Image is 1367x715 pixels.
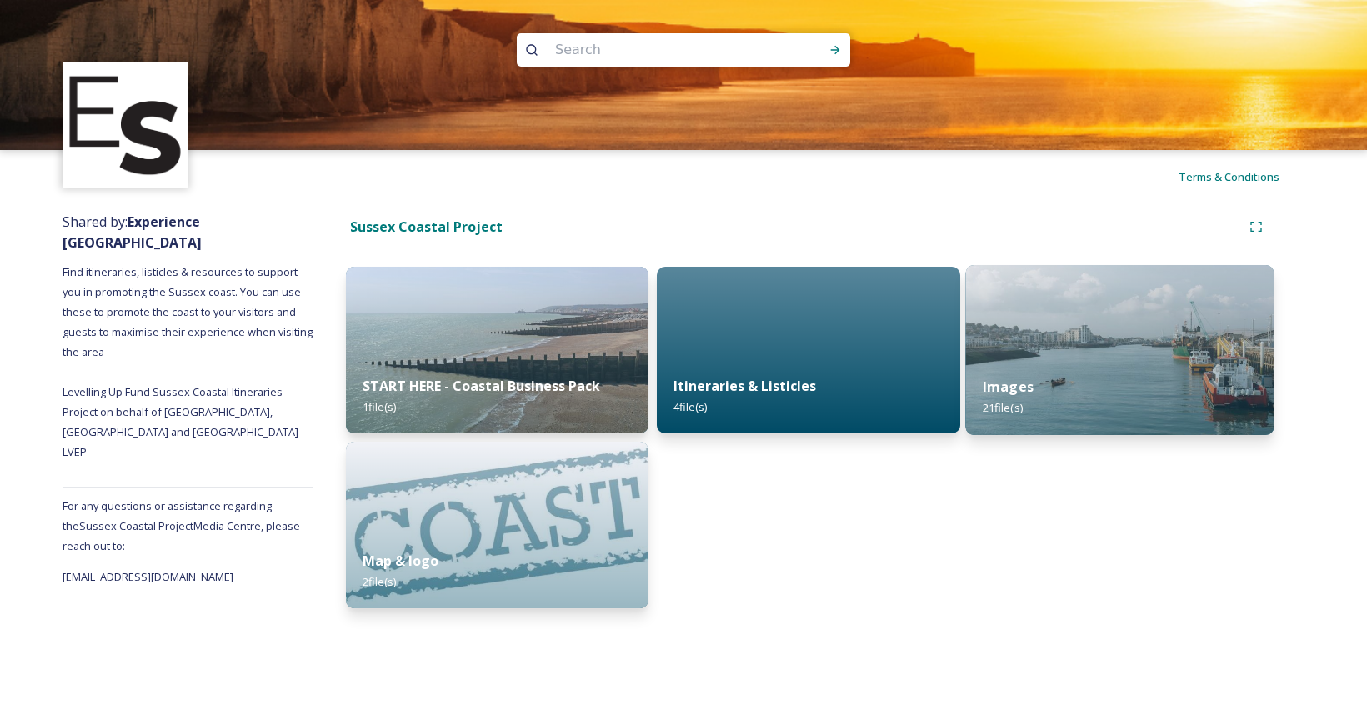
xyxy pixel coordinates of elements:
[1179,167,1304,187] a: Terms & Conditions
[63,498,300,553] span: For any questions or assistance regarding the Sussex Coastal Project Media Centre, please reach o...
[27,27,40,40] img: logo_orange.svg
[350,217,503,236] strong: Sussex Coastal Project
[346,442,648,608] img: bebc33e7-c59c-4749-9102-b3d0d8b9f326.jpg
[982,400,1022,415] span: 21 file(s)
[63,98,149,109] div: Domain Overview
[673,377,816,395] strong: Itineraries & Listicles
[63,212,202,252] span: Shared by:
[965,265,1274,435] img: 6e7df145-ce94-4981-a7d3-4689a571ba66.jpg
[63,212,202,252] strong: Experience [GEOGRAPHIC_DATA]
[184,98,281,109] div: Keywords by Traffic
[43,43,183,57] div: Domain: [DOMAIN_NAME]
[363,377,600,395] strong: START HERE - Coastal Business Pack
[363,552,438,570] strong: Map & logo
[346,267,648,433] img: eedc2cb1-c709-4d19-b4cf-7b66c4f4cc3b.jpg
[166,97,179,110] img: tab_keywords_by_traffic_grey.svg
[982,377,1033,396] strong: Images
[547,32,775,68] input: Search
[63,264,315,459] span: Find itineraries, listicles & resources to support you in promoting the Sussex coast. You can use...
[65,65,186,186] img: WSCC%20ES%20Socials%20Icon%20-%20Secondary%20-%20Black.jpg
[363,399,396,414] span: 1 file(s)
[63,569,233,584] span: [EMAIL_ADDRESS][DOMAIN_NAME]
[1179,169,1279,184] span: Terms & Conditions
[363,574,396,589] span: 2 file(s)
[27,43,40,57] img: website_grey.svg
[673,399,707,414] span: 4 file(s)
[47,27,82,40] div: v 4.0.25
[45,97,58,110] img: tab_domain_overview_orange.svg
